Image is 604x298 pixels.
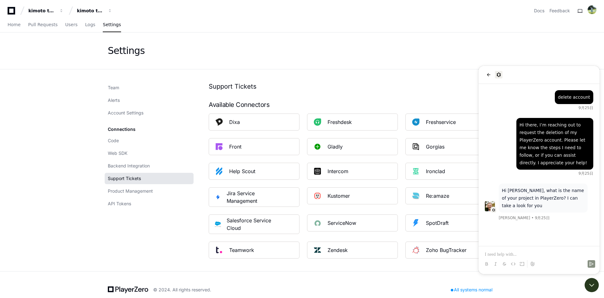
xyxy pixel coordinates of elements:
a: API Tokens [105,198,194,209]
div: Freshservice [426,118,456,126]
div: Front [229,143,241,150]
a: Settings [103,18,121,32]
img: PlatformZendesk_9qMuXiF.png [311,244,324,256]
a: Code [105,135,194,146]
div: Gorgias [426,143,444,150]
iframe: Customer support window [479,66,600,274]
img: Platformfreshservice_square.png [409,116,422,128]
img: PlatformFront_square.png [213,140,225,153]
img: IronClad_Square.png [409,165,422,178]
img: Platformre_amaze_square.png [409,190,422,202]
span: Users [65,23,78,26]
a: Backend Integration [105,160,194,172]
img: PlatformHelpscout_square.png [213,165,225,178]
div: Available Connectors [209,101,496,108]
img: Jira_Service_Management.jpg [213,192,223,202]
button: kimoto test [26,5,66,16]
div: Settings [108,45,145,56]
span: API Tokens [108,201,131,207]
button: Feedback [549,8,570,14]
div: All systems normal [447,285,496,294]
button: kimoto test [74,5,115,16]
div: Salesforce Service Cloud [227,217,275,232]
img: ACg8ocI5XImk02yGxkvluH9WlaEF28FFnbzdsONrlmo-PfMxJLV1E6wuHg=s96-c [588,5,596,14]
div: Freshdesk [328,118,352,126]
a: Users [65,18,78,32]
span: Settings [103,23,121,26]
img: Intercom_Square_Logo_V9D2LCb.png [311,165,324,178]
img: Kustomer_Square_Logo.jpeg [311,190,324,202]
div: Zendesk [328,246,348,254]
div: Re:amaze [426,192,449,200]
img: Salesforce_service_cloud.png [213,219,223,229]
div: Teamwork [229,246,254,254]
img: PlatformGladly.png [311,140,324,153]
span: Home [8,23,20,26]
img: ServiceNow_Square_Logo.png [311,217,324,229]
a: Pull Requests [28,18,57,32]
span: Support Tickets [108,175,141,182]
div: © 2024. All rights reserved. [153,287,211,293]
a: Alerts [105,95,194,106]
a: Support Tickets [105,173,194,184]
a: Account Settings [105,107,194,119]
div: Dixa [229,118,240,126]
a: Home [8,18,20,32]
a: Web SDK [105,148,194,159]
img: Teamwork_Square_Logo.png [213,244,225,256]
span: Alerts [108,97,120,103]
div: Ironclad [426,167,445,175]
div: Kustomer [328,192,350,200]
div: Intercom [328,167,348,175]
a: Docs [534,8,544,14]
a: Team [105,82,194,93]
div: Jira Service Management [227,190,275,205]
h1: Support Tickets [209,82,496,91]
span: Logs [85,23,95,26]
iframe: Open customer support [584,277,601,294]
span: Account Settings [108,110,143,116]
span: Pull Requests [28,23,57,26]
span: Backend Integration [108,163,150,169]
span: Web SDK [108,150,127,156]
img: Platformspotdraft_square.png [409,217,422,229]
a: Product Management [105,185,194,197]
img: Freshdesk_Square_Logo.jpeg [311,116,324,128]
span: Code [108,137,119,144]
div: Help Scout [229,167,255,175]
div: ServiceNow [328,219,356,227]
div: kimoto test [28,8,55,14]
div: Zoho BugTracker [426,246,467,254]
a: Logs [85,18,95,32]
span: Team [108,85,119,91]
div: kimoto test [77,8,104,14]
span: Product Management [108,188,153,194]
img: PlatformDixa_square.png [213,116,225,128]
div: Gladly [328,143,343,150]
img: PlatformGorgias_square.png [409,140,422,153]
div: SpotDraft [426,219,449,227]
img: ZohoBugTracker_square.png [409,244,422,256]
